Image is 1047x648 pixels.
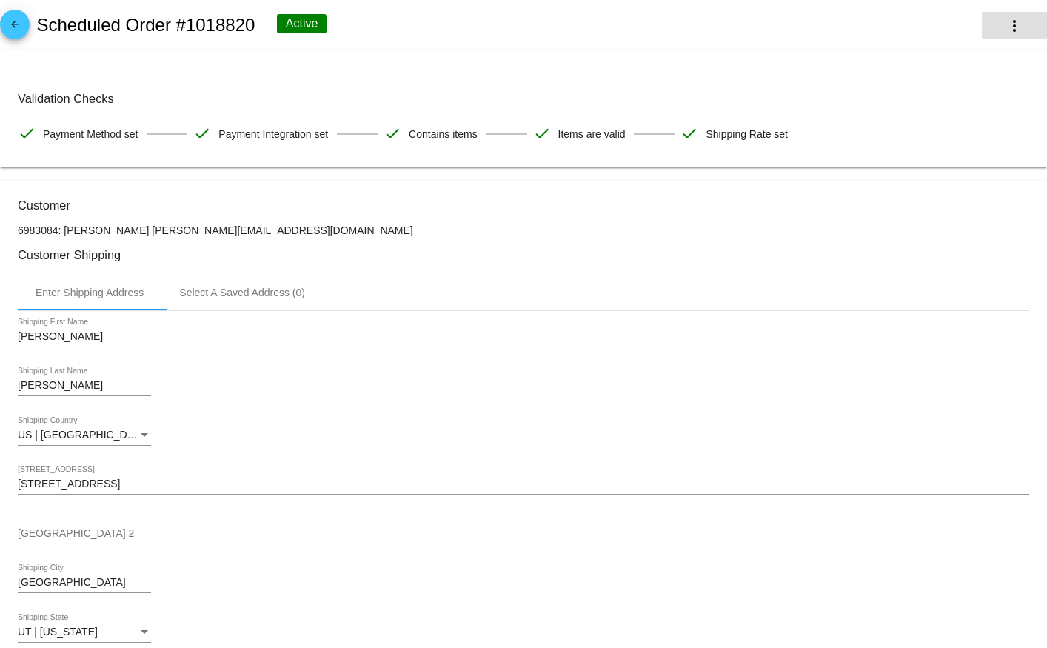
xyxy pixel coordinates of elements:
mat-icon: more_vert [1006,17,1023,35]
input: Shipping City [18,577,151,589]
mat-icon: check [680,124,698,142]
input: Shipping Street 2 [18,528,1029,540]
mat-icon: check [193,124,211,142]
div: Enter Shipping Address [36,287,144,298]
mat-select: Shipping Country [18,430,151,441]
h3: Validation Checks [18,92,1029,106]
span: US | [GEOGRAPHIC_DATA] [18,429,149,441]
div: Active [277,14,327,33]
mat-icon: check [384,124,401,142]
span: UT | [US_STATE] [18,626,98,638]
h3: Customer [18,198,1029,213]
p: 6983084: [PERSON_NAME] [PERSON_NAME][EMAIL_ADDRESS][DOMAIN_NAME] [18,224,1029,236]
mat-select: Shipping State [18,627,151,638]
span: Items are valid [558,118,626,150]
mat-icon: check [533,124,551,142]
div: Select A Saved Address (0) [179,287,305,298]
span: Payment Integration set [218,118,328,150]
span: Payment Method set [43,118,138,150]
mat-icon: check [18,124,36,142]
input: Shipping Street 1 [18,478,1029,490]
span: Shipping Rate set [706,118,788,150]
h3: Customer Shipping [18,248,1029,262]
input: Shipping Last Name [18,380,151,392]
input: Shipping First Name [18,331,151,343]
h2: Scheduled Order #1018820 [36,15,255,36]
mat-icon: arrow_back [6,19,24,37]
span: Contains items [409,118,478,150]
